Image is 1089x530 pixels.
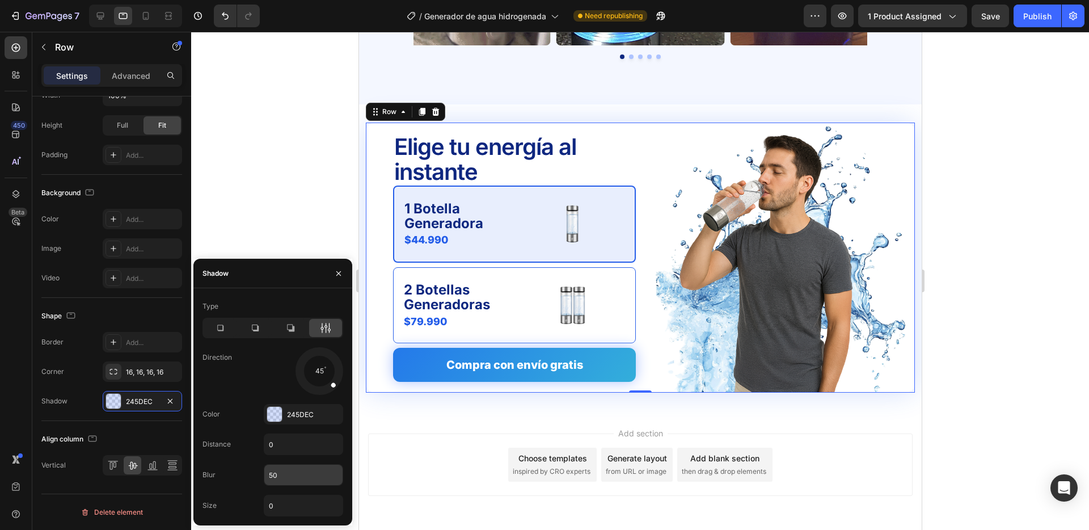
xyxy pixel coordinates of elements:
div: Video [41,273,60,283]
button: 7 [5,5,85,27]
iframe: Design area [359,32,922,530]
div: 245DEC [126,397,159,407]
div: Delete element [81,506,143,519]
div: Beta [9,208,27,217]
div: Color [41,214,59,224]
div: Undo/Redo [214,5,260,27]
input: Auto [264,465,343,485]
p: Advanced [112,70,150,82]
button: Save [972,5,1009,27]
div: Corner [41,367,64,377]
span: / [419,10,422,22]
div: Add... [126,214,179,225]
div: Direction [202,352,232,363]
p: 7 [74,9,79,23]
div: Add... [126,150,179,161]
div: Shape [41,309,78,324]
input: Auto [264,495,343,516]
div: Open Intercom Messenger [1050,474,1078,502]
span: Full [117,120,128,131]
div: 16, 16, 16, 16 [126,367,179,377]
div: Background [41,186,96,201]
div: Image [41,243,61,254]
span: Save [981,11,1000,21]
div: Shadow [202,268,229,279]
div: Add... [126,338,179,348]
span: 1 product assigned [868,10,942,22]
span: Need republishing [585,11,643,21]
div: Blur [202,470,216,480]
div: Add... [126,274,179,284]
div: Padding [41,150,67,160]
div: 245DEC [287,410,340,420]
div: Distance [202,439,231,449]
p: Row [55,40,151,54]
div: Type [202,301,218,312]
input: Auto [264,434,343,455]
div: Size [202,500,217,511]
div: Align column [41,432,99,447]
div: 450 [11,121,27,130]
div: Add... [126,244,179,254]
div: Border [41,337,64,347]
button: Delete element [41,503,182,521]
div: Publish [1023,10,1052,22]
button: 1 product assigned [858,5,967,27]
button: Publish [1014,5,1061,27]
span: Fit [158,120,166,131]
p: Settings [56,70,88,82]
span: Generador de agua hidrogenada [424,10,546,22]
div: Vertical [41,460,66,470]
div: Height [41,120,62,131]
div: Shadow [41,396,67,406]
div: Color [202,409,220,419]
